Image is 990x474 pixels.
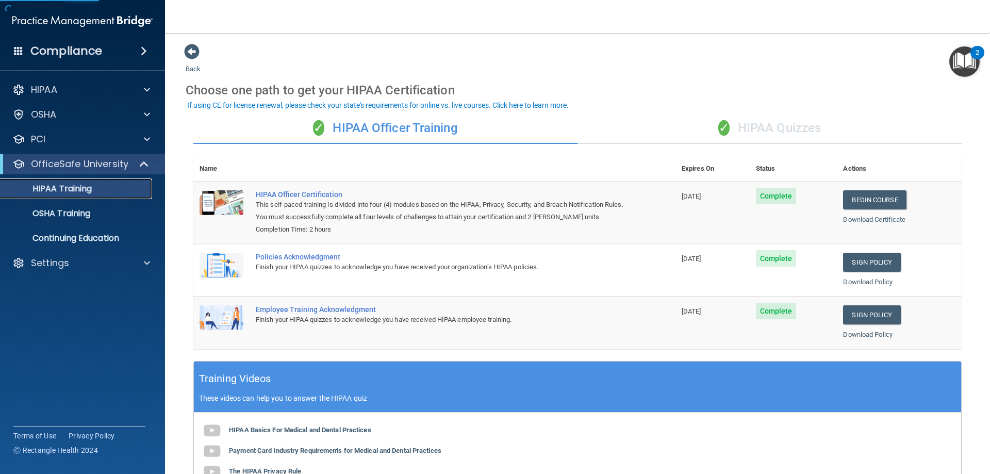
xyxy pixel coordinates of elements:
[837,156,962,182] th: Actions
[30,44,102,58] h4: Compliance
[949,46,980,77] button: Open Resource Center, 2 new notifications
[682,192,701,200] span: [DATE]
[186,75,969,105] div: Choose one path to get your HIPAA Certification
[229,447,441,454] b: Payment Card Industry Requirements for Medical and Dental Practices
[256,199,624,223] div: This self-paced training is divided into four (4) modules based on the HIPAA, Privacy, Security, ...
[756,303,797,319] span: Complete
[13,445,98,455] span: Ⓒ Rectangle Health 2024
[843,190,906,209] a: Begin Course
[256,190,624,199] a: HIPAA Officer Certification
[12,158,150,170] a: OfficeSafe University
[756,250,797,267] span: Complete
[313,120,324,136] span: ✓
[7,184,92,194] p: HIPAA Training
[31,108,57,121] p: OSHA
[718,120,730,136] span: ✓
[202,441,222,462] img: gray_youtube_icon.38fcd6cc.png
[193,156,250,182] th: Name
[12,11,153,31] img: PMB logo
[31,158,128,170] p: OfficeSafe University
[186,100,570,110] button: If using CE for license renewal, please check your state's requirements for online vs. live cours...
[199,370,271,388] h5: Training Videos
[843,305,900,324] a: Sign Policy
[256,253,624,261] div: Policies Acknowledgment
[256,305,624,314] div: Employee Training Acknowledgment
[229,426,371,434] b: HIPAA Basics For Medical and Dental Practices
[756,188,797,204] span: Complete
[69,431,115,441] a: Privacy Policy
[186,53,201,73] a: Back
[577,113,962,144] div: HIPAA Quizzes
[843,253,900,272] a: Sign Policy
[256,223,624,236] div: Completion Time: 2 hours
[12,257,150,269] a: Settings
[12,133,150,145] a: PCI
[187,102,569,109] div: If using CE for license renewal, please check your state's requirements for online vs. live cours...
[31,84,57,96] p: HIPAA
[976,53,979,66] div: 2
[12,108,150,121] a: OSHA
[256,314,624,326] div: Finish your HIPAA quizzes to acknowledge you have received HIPAA employee training.
[843,216,905,223] a: Download Certificate
[31,257,69,269] p: Settings
[193,113,577,144] div: HIPAA Officer Training
[13,431,56,441] a: Terms of Use
[12,84,150,96] a: HIPAA
[843,331,893,338] a: Download Policy
[31,133,45,145] p: PCI
[256,261,624,273] div: Finish your HIPAA quizzes to acknowledge you have received your organization’s HIPAA policies.
[682,307,701,315] span: [DATE]
[843,278,893,286] a: Download Policy
[199,394,956,402] p: These videos can help you to answer the HIPAA quiz
[7,233,147,243] p: Continuing Education
[675,156,750,182] th: Expires On
[682,255,701,263] span: [DATE]
[7,208,90,219] p: OSHA Training
[750,156,837,182] th: Status
[202,420,222,441] img: gray_youtube_icon.38fcd6cc.png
